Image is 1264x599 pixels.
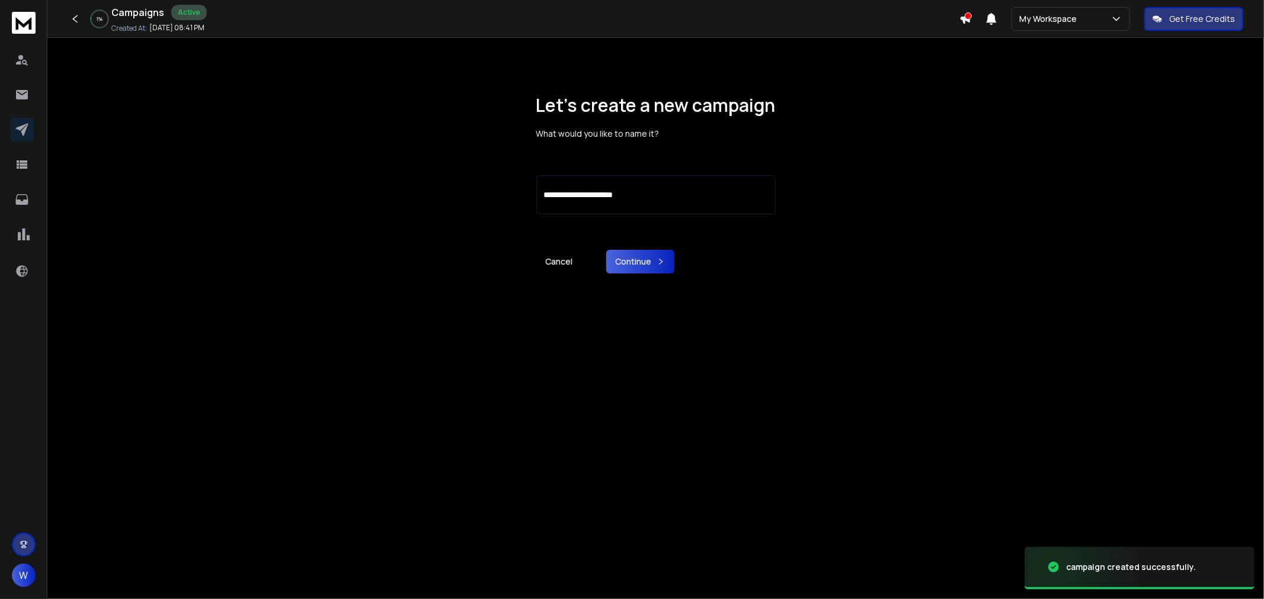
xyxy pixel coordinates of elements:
[1144,7,1243,31] button: Get Free Credits
[1066,561,1196,573] div: campaign created successfully.
[12,12,36,34] img: logo
[149,23,204,33] p: [DATE] 08:41 PM
[1019,13,1081,25] p: My Workspace
[536,128,776,140] p: What would you like to name it?
[171,5,207,20] div: Active
[12,563,36,587] button: W
[111,24,147,33] p: Created At:
[536,95,776,116] h1: Let’s create a new campaign
[97,15,103,22] p: 1 %
[111,5,164,20] h1: Campaigns
[536,250,583,273] a: Cancel
[1169,13,1235,25] p: Get Free Credits
[606,250,674,273] button: Continue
